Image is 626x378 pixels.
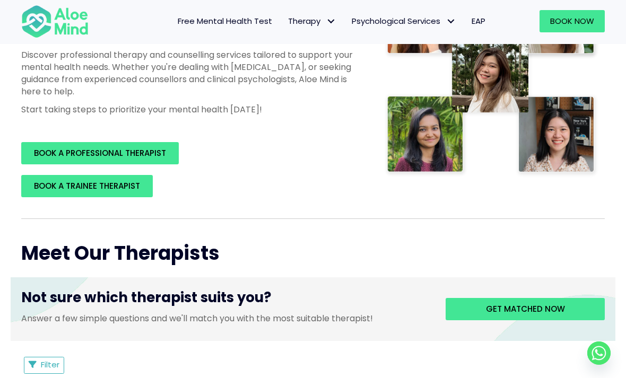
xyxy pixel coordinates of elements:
span: BOOK A PROFESSIONAL THERAPIST [34,147,166,159]
a: EAP [464,10,493,32]
span: EAP [472,15,485,27]
a: Whatsapp [587,341,611,365]
a: Psychological ServicesPsychological Services: submenu [344,10,464,32]
a: Book Now [540,10,605,32]
button: Filter Listings [24,357,64,374]
span: Therapy: submenu [323,14,338,29]
span: Filter [41,359,59,370]
span: Get matched now [486,303,565,314]
span: Psychological Services [352,15,456,27]
img: Aloe mind Logo [21,4,89,38]
span: Psychological Services: submenu [443,14,458,29]
a: TherapyTherapy: submenu [280,10,344,32]
span: Therapy [288,15,336,27]
p: Start taking steps to prioritize your mental health [DATE]! [21,103,363,116]
h3: Not sure which therapist suits you? [21,288,430,312]
span: BOOK A TRAINEE THERAPIST [34,180,140,191]
a: BOOK A TRAINEE THERAPIST [21,175,153,197]
p: Discover professional therapy and counselling services tailored to support your mental health nee... [21,49,363,98]
a: BOOK A PROFESSIONAL THERAPIST [21,142,179,164]
span: Free Mental Health Test [178,15,272,27]
span: Book Now [550,15,594,27]
a: Free Mental Health Test [170,10,280,32]
a: Get matched now [446,298,605,320]
nav: Menu [99,10,493,32]
p: Answer a few simple questions and we'll match you with the most suitable therapist! [21,312,430,324]
span: Meet Our Therapists [21,240,220,267]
